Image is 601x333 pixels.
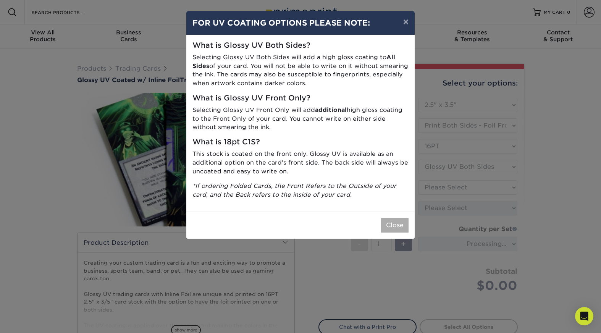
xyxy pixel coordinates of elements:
strong: additional [315,106,347,113]
strong: All Sides [192,53,395,70]
button: × [397,11,415,32]
div: Open Intercom Messenger [575,307,593,325]
h5: What is 18pt C1S? [192,138,409,147]
p: Selecting Glossy UV Front Only will add high gloss coating to the Front Only of your card. You ca... [192,106,409,132]
p: This stock is coated on the front only. Glossy UV is available as an additional option on the car... [192,150,409,176]
i: *If ordering Folded Cards, the Front Refers to the Outside of your card, and the Back refers to t... [192,182,396,198]
p: Selecting Glossy UV Both Sides will add a high gloss coating to of your card. You will not be abl... [192,53,409,88]
h5: What is Glossy UV Front Only? [192,94,409,103]
button: Close [381,218,409,233]
h5: What is Glossy UV Both Sides? [192,41,409,50]
h4: FOR UV COATING OPTIONS PLEASE NOTE: [192,17,409,29]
